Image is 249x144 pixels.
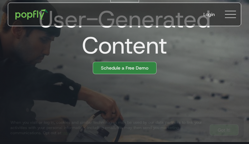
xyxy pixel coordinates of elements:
[203,11,215,18] div: Login
[61,130,69,136] a: here
[3,6,241,58] h1: User-Generated Content
[93,62,157,74] a: Schedule a Free Demo
[11,5,53,24] a: home
[198,6,220,23] a: Login
[10,120,204,136] div: When you visit or log in, cookies and similar technologies may be used by our data partners to li...
[210,124,239,136] a: Got It!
